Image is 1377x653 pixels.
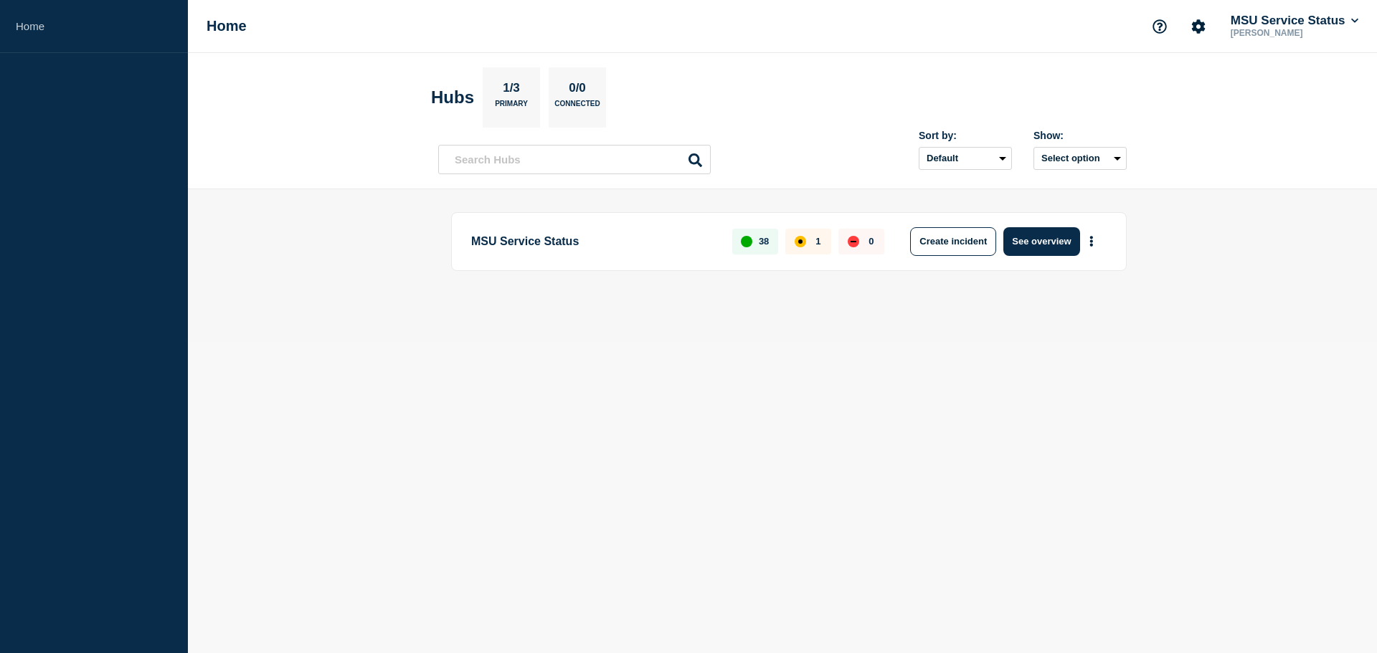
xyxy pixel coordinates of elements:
[1033,130,1127,141] div: Show:
[1003,227,1079,256] button: See overview
[1228,14,1361,28] button: MSU Service Status
[498,81,526,100] p: 1/3
[869,236,874,247] p: 0
[438,145,711,174] input: Search Hubs
[554,100,600,115] p: Connected
[564,81,592,100] p: 0/0
[910,227,996,256] button: Create incident
[795,236,806,247] div: affected
[1033,147,1127,170] button: Select option
[741,236,752,247] div: up
[919,130,1012,141] div: Sort by:
[471,227,716,256] p: MSU Service Status
[431,87,474,108] h2: Hubs
[848,236,859,247] div: down
[759,236,769,247] p: 38
[1228,28,1361,38] p: [PERSON_NAME]
[1183,11,1213,42] button: Account settings
[1145,11,1175,42] button: Support
[1082,228,1101,254] button: More actions
[495,100,528,115] p: Primary
[207,18,247,34] h1: Home
[919,147,1012,170] select: Sort by
[815,236,820,247] p: 1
